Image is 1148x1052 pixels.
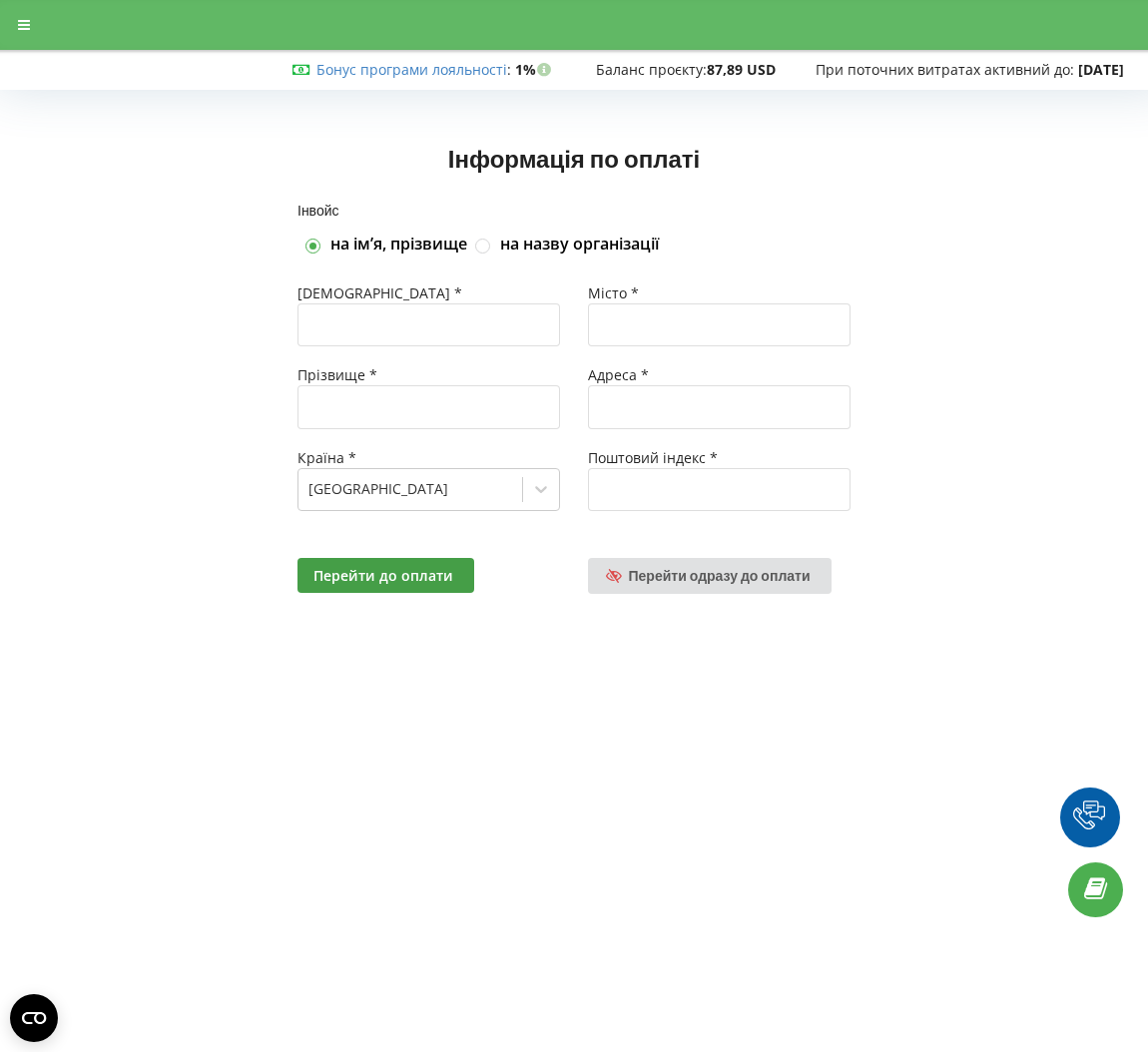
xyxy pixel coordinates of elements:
[297,448,356,467] span: Країна *
[297,202,339,219] span: Інвойс
[588,365,649,384] span: Адреса *
[297,283,462,302] span: [DEMOGRAPHIC_DATA] *
[316,60,507,79] a: Бонус програми лояльності
[596,60,707,79] span: Баланс проєкту:
[816,60,1074,79] span: При поточних витратах активний до:
[588,558,832,594] a: Перейти одразу до оплати
[297,365,377,384] span: Прізвище *
[10,994,58,1042] button: Open CMP widget
[1078,60,1124,79] strong: [DATE]
[313,566,453,585] span: Перейти до оплати
[500,234,659,256] label: на назву організації
[297,558,474,593] button: Перейти до оплати
[629,567,811,584] span: Перейти одразу до оплати
[588,283,639,302] span: Місто *
[448,144,700,173] span: Інформація по оплаті
[707,60,776,79] strong: 87,89 USD
[588,448,718,467] span: Поштовий індекс *
[515,60,556,79] strong: 1%
[316,60,511,79] span: :
[330,234,467,256] label: на імʼя, прізвище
